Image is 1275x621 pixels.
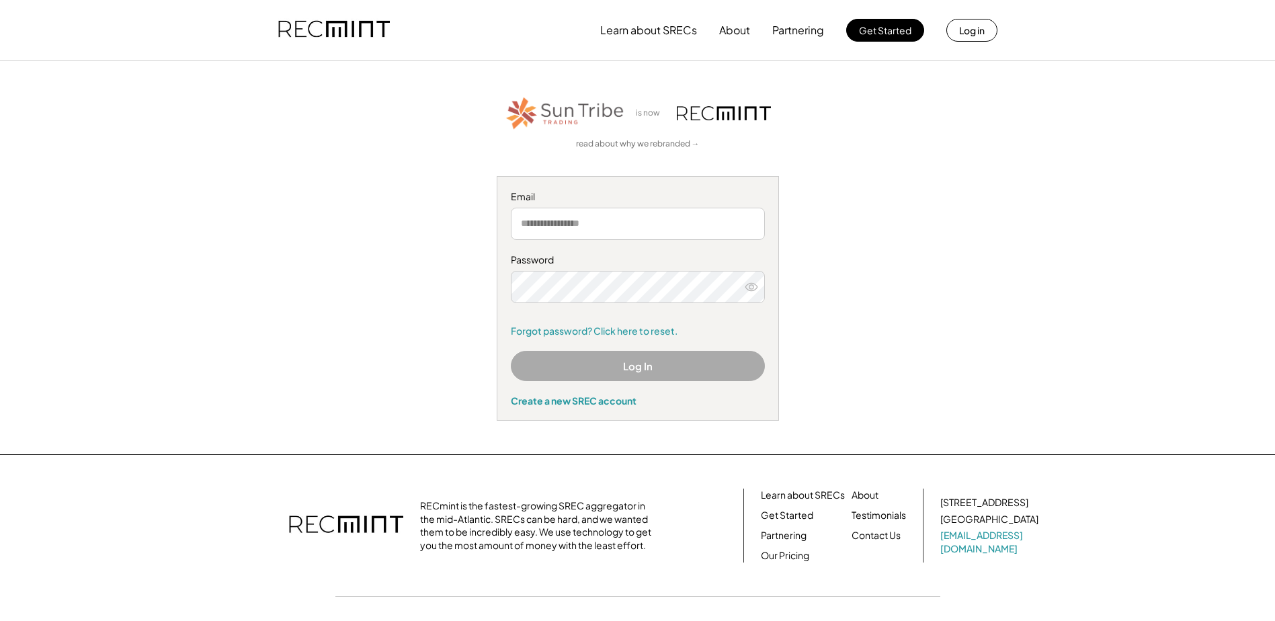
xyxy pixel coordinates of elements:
a: Partnering [761,529,807,542]
button: About [719,17,750,44]
img: recmint-logotype%403x.png [289,502,403,549]
button: Log In [511,351,765,381]
button: Learn about SRECs [600,17,697,44]
a: Testimonials [852,509,906,522]
img: recmint-logotype%403x.png [677,106,771,120]
a: Forgot password? Click here to reset. [511,325,765,338]
a: [EMAIL_ADDRESS][DOMAIN_NAME] [940,529,1041,555]
img: recmint-logotype%403x.png [278,7,390,53]
div: Create a new SREC account [511,395,765,407]
div: RECmint is the fastest-growing SREC aggregator in the mid-Atlantic. SRECs can be hard, and we wan... [420,499,659,552]
div: Password [511,253,765,267]
a: read about why we rebranded → [576,138,700,150]
a: Learn about SRECs [761,489,845,502]
a: Our Pricing [761,549,809,563]
div: [STREET_ADDRESS] [940,496,1028,509]
button: Get Started [846,19,924,42]
img: STT_Horizontal_Logo%2B-%2BColor.png [505,95,626,132]
div: is now [632,108,670,119]
button: Log in [946,19,997,42]
div: [GEOGRAPHIC_DATA] [940,513,1038,526]
button: Partnering [772,17,824,44]
div: Email [511,190,765,204]
a: About [852,489,878,502]
a: Contact Us [852,529,901,542]
a: Get Started [761,509,813,522]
